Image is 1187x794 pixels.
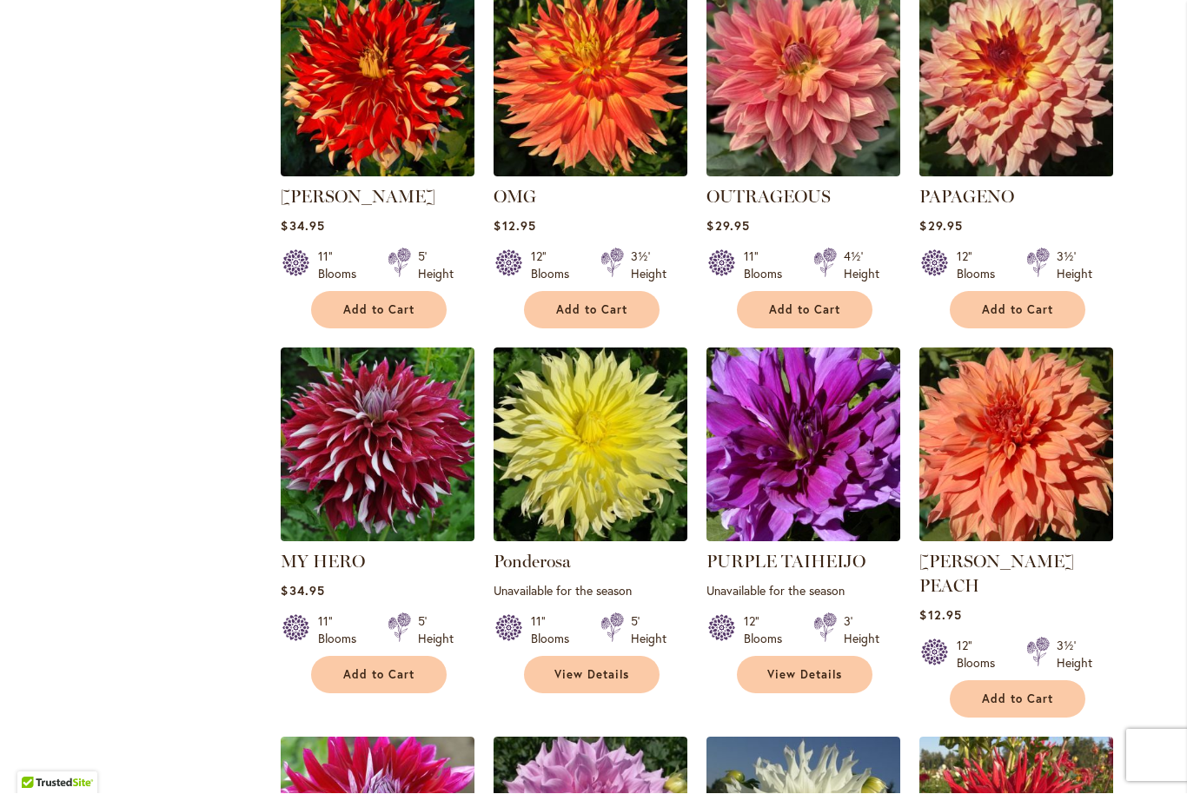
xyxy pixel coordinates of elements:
[494,583,687,599] p: Unavailable for the season
[737,292,872,329] button: Add to Cart
[844,613,879,648] div: 3' Height
[706,218,749,235] span: $29.95
[13,732,62,781] iframe: Launch Accessibility Center
[737,657,872,694] a: View Details
[554,668,629,683] span: View Details
[556,303,627,318] span: Add to Cart
[919,607,961,624] span: $12.95
[524,657,660,694] a: View Details
[957,248,1005,283] div: 12" Blooms
[311,292,447,329] button: Add to Cart
[524,292,660,329] button: Add to Cart
[311,657,447,694] button: Add to Cart
[1057,248,1092,283] div: 3½' Height
[281,583,324,599] span: $34.95
[919,187,1014,208] a: PAPAGENO
[706,552,865,572] a: PURPLE TAIHEIJO
[919,348,1113,542] img: Sherwood's Peach
[531,613,580,648] div: 11" Blooms
[531,248,580,283] div: 12" Blooms
[769,303,840,318] span: Add to Cart
[281,164,474,181] a: Nick Sr
[281,529,474,546] a: My Hero
[281,552,365,572] a: MY HERO
[767,668,842,683] span: View Details
[706,529,900,546] a: PURPLE TAIHEIJO
[919,218,962,235] span: $29.95
[631,613,666,648] div: 5' Height
[706,583,900,599] p: Unavailable for the season
[494,348,687,542] img: Ponderosa
[706,187,831,208] a: OUTRAGEOUS
[950,681,1085,718] button: Add to Cart
[844,248,879,283] div: 4½' Height
[706,164,900,181] a: OUTRAGEOUS
[318,613,367,648] div: 11" Blooms
[919,164,1113,181] a: Papageno
[982,692,1053,707] span: Add to Cart
[706,348,900,542] img: PURPLE TAIHEIJO
[343,303,414,318] span: Add to Cart
[950,292,1085,329] button: Add to Cart
[1057,638,1092,672] div: 3½' Height
[494,529,687,546] a: Ponderosa
[418,248,454,283] div: 5' Height
[744,613,792,648] div: 12" Blooms
[281,187,435,208] a: [PERSON_NAME]
[418,613,454,648] div: 5' Height
[281,348,474,542] img: My Hero
[919,552,1074,597] a: [PERSON_NAME] PEACH
[494,164,687,181] a: Omg
[957,638,1005,672] div: 12" Blooms
[281,218,324,235] span: $34.95
[919,529,1113,546] a: Sherwood's Peach
[343,668,414,683] span: Add to Cart
[982,303,1053,318] span: Add to Cart
[494,552,571,572] a: Ponderosa
[494,187,536,208] a: OMG
[631,248,666,283] div: 3½' Height
[744,248,792,283] div: 11" Blooms
[494,218,535,235] span: $12.95
[318,248,367,283] div: 11" Blooms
